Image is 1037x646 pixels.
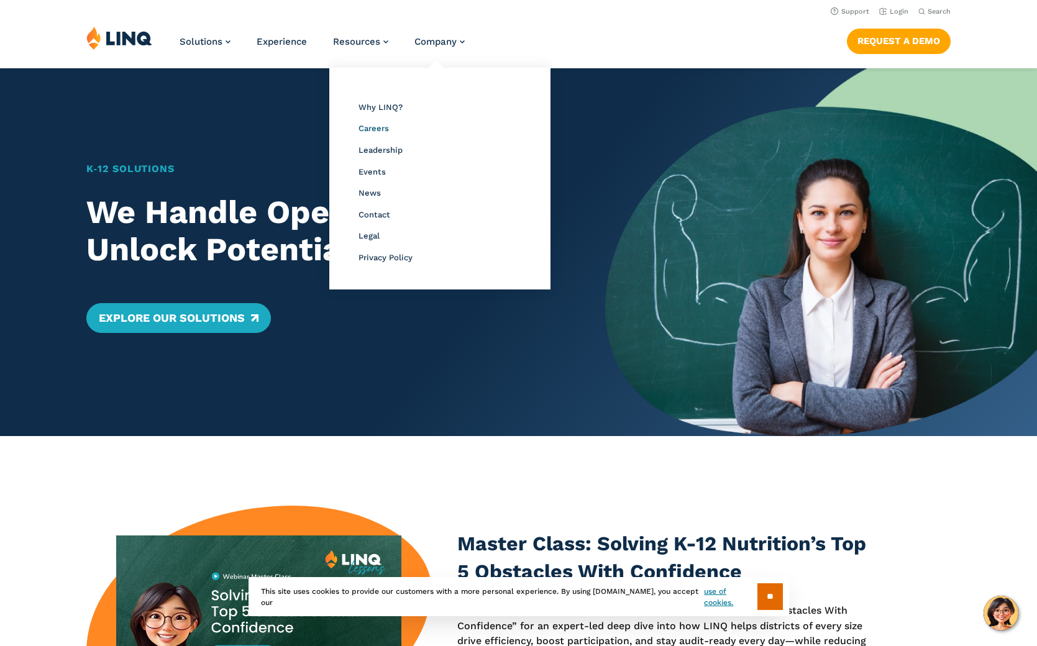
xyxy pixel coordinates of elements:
a: use of cookies. [704,586,757,608]
h1: K‑12 Solutions [86,161,562,176]
a: Why LINQ? [359,102,403,112]
img: LINQ | K‑12 Software [86,26,152,50]
a: Events [359,167,386,176]
span: Company [414,36,457,47]
a: Company [414,36,465,47]
div: This site uses cookies to provide our customers with a more personal experience. By using [DOMAIN... [249,577,789,616]
a: Careers [359,124,389,133]
a: Privacy Policy [359,253,413,262]
a: News [359,188,381,198]
nav: Button Navigation [847,26,951,53]
a: Explore Our Solutions [86,303,271,333]
a: Request a Demo [847,29,951,53]
h3: Master Class: Solving K-12 Nutrition’s Top 5 Obstacles With Confidence [457,530,876,586]
img: Home Banner [605,68,1037,436]
button: Open Search Bar [918,7,951,16]
a: Solutions [180,36,231,47]
a: Resources [333,36,388,47]
button: Hello, have a question? Let’s chat. [984,596,1018,630]
a: Experience [257,36,307,47]
a: Legal [359,231,380,240]
span: Solutions [180,36,222,47]
span: Resources [333,36,380,47]
a: Contact [359,210,390,219]
span: Search [928,7,951,16]
h2: We Handle Operations. You Unlock Potential. [86,194,562,268]
a: Login [879,7,908,16]
a: Leadership [359,145,403,155]
nav: Primary Navigation [180,26,465,67]
a: Support [831,7,869,16]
